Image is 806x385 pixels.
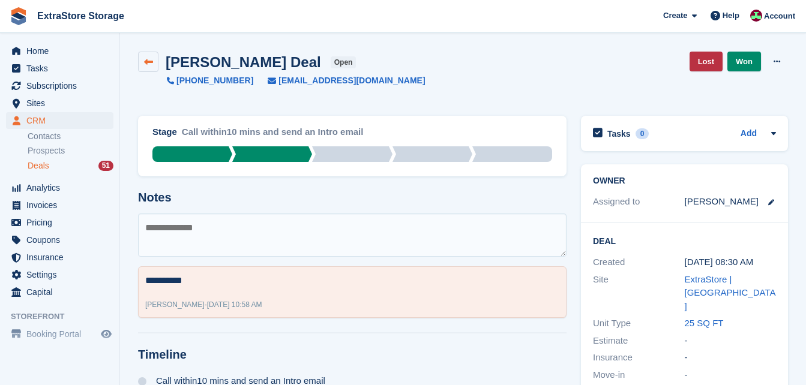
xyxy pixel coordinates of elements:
a: ExtraStore | [GEOGRAPHIC_DATA] [685,274,776,311]
a: menu [6,266,113,283]
div: - [685,351,777,365]
span: Prospects [28,145,65,157]
div: Created [593,255,685,269]
span: Create [663,10,687,22]
span: Booking Portal [26,326,98,342]
h2: [PERSON_NAME] Deal [166,54,321,70]
a: menu [6,249,113,266]
h2: Timeline [138,348,567,362]
img: Chelsea Parker [750,10,762,22]
span: Account [764,10,795,22]
div: [DATE] 08:30 AM [685,255,777,269]
span: open [331,56,356,68]
h2: Owner [593,176,776,186]
a: [PHONE_NUMBER] [167,74,253,87]
a: menu [6,95,113,112]
div: Call within10 mins and send an Intro email [182,125,364,146]
h2: Notes [138,191,567,204]
div: 51 [98,161,113,171]
a: [EMAIL_ADDRESS][DOMAIN_NAME] [253,74,425,87]
a: menu [6,77,113,94]
div: [PERSON_NAME] [685,195,759,209]
a: menu [6,326,113,342]
a: menu [6,284,113,300]
a: menu [6,43,113,59]
h2: Tasks [607,128,631,139]
a: menu [6,197,113,213]
a: menu [6,214,113,231]
a: Deals 51 [28,160,113,172]
span: Coupons [26,231,98,248]
div: Unit Type [593,317,685,330]
a: menu [6,231,113,248]
div: Insurance [593,351,685,365]
div: Stage [152,125,177,139]
div: - [145,299,262,310]
a: Lost [690,52,723,71]
h2: Deal [593,234,776,246]
a: menu [6,60,113,77]
div: Estimate [593,334,685,348]
div: Assigned to [593,195,685,209]
span: Subscriptions [26,77,98,94]
span: Pricing [26,214,98,231]
a: menu [6,112,113,129]
div: Move-in [593,368,685,382]
div: - [685,334,777,348]
a: menu [6,179,113,196]
img: stora-icon-8386f47178a22dfd0bd8f6a31ec36ba5ce8667c1dd55bd0f319d3a0aa187defe.svg [10,7,28,25]
span: CRM [26,112,98,129]
a: Won [727,52,761,71]
a: Add [741,127,757,141]
span: Analytics [26,179,98,196]
a: 25 SQ FT [685,318,724,328]
a: Preview store [99,327,113,341]
div: Site [593,273,685,314]
div: 0 [636,128,649,139]
span: Home [26,43,98,59]
span: Invoices [26,197,98,213]
a: ExtraStore Storage [32,6,129,26]
span: [PHONE_NUMBER] [176,74,253,87]
span: Settings [26,266,98,283]
span: Storefront [11,311,119,323]
span: Help [723,10,739,22]
a: Prospects [28,145,113,157]
span: [PERSON_NAME] [145,300,205,309]
span: Deals [28,160,49,172]
span: [EMAIL_ADDRESS][DOMAIN_NAME] [278,74,425,87]
span: [DATE] 10:58 AM [207,300,262,309]
span: Tasks [26,60,98,77]
span: Sites [26,95,98,112]
span: Capital [26,284,98,300]
span: Insurance [26,249,98,266]
div: - [685,368,777,382]
a: Contacts [28,131,113,142]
